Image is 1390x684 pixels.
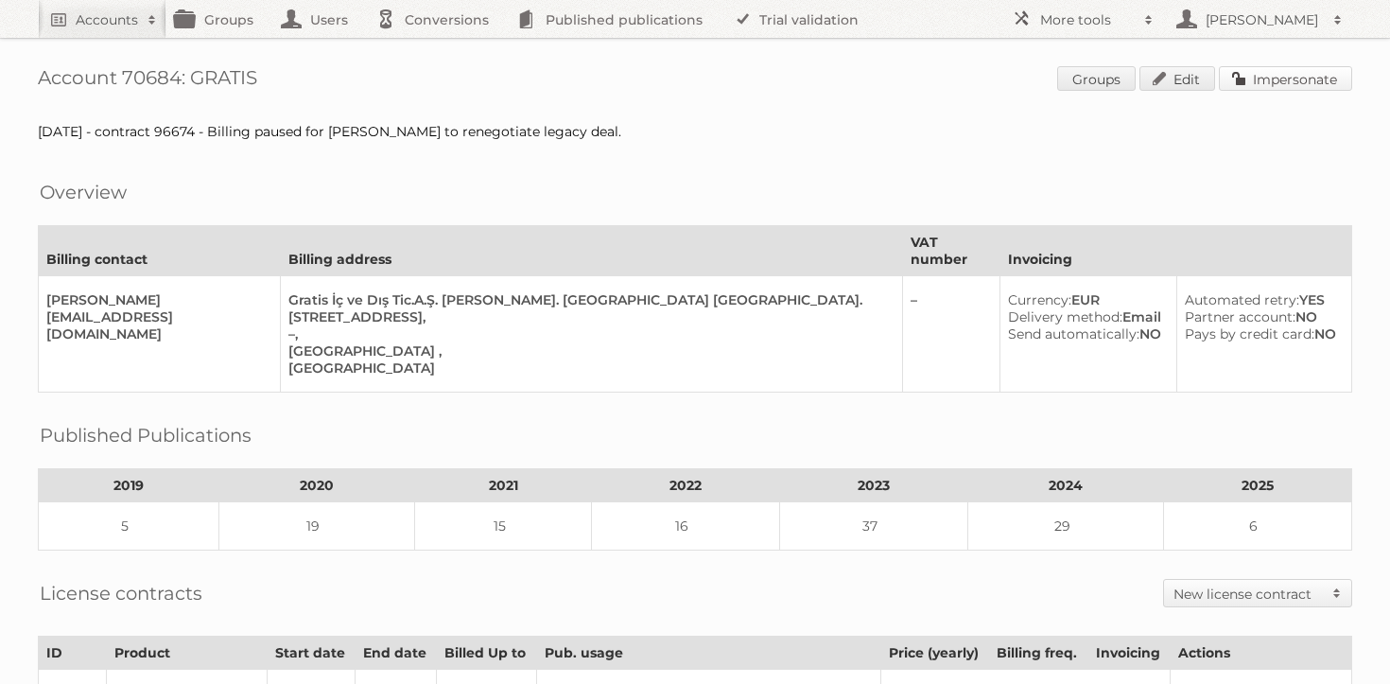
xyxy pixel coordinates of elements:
th: 2023 [780,469,968,502]
th: Actions [1170,637,1351,670]
a: Impersonate [1219,66,1352,91]
h2: License contracts [40,579,202,607]
span: Toggle [1323,580,1351,606]
th: Invoicing [1087,637,1170,670]
th: End date [356,637,437,670]
div: [PERSON_NAME] [46,291,265,308]
div: EUR [1008,291,1161,308]
th: 2020 [219,469,415,502]
span: Partner account: [1185,308,1295,325]
th: 2022 [592,469,780,502]
h2: Published Publications [40,421,252,449]
td: 15 [414,502,591,551]
div: Gratis İç ve Dış Tic.A.Ş. [PERSON_NAME]. [GEOGRAPHIC_DATA] [GEOGRAPHIC_DATA]. [STREET_ADDRESS], [288,291,887,325]
div: [DATE] - contract 96674 - Billing paused for [PERSON_NAME] to renegotiate legacy deal. [38,123,1352,140]
div: NO [1008,325,1161,342]
th: 2024 [968,469,1164,502]
a: Groups [1057,66,1136,91]
a: Edit [1139,66,1215,91]
div: [GEOGRAPHIC_DATA] [288,360,887,377]
h2: More tools [1040,10,1135,29]
div: [GEOGRAPHIC_DATA] , [288,342,887,360]
td: – [902,276,999,393]
div: NO [1185,308,1336,325]
td: 29 [968,502,1164,551]
td: 19 [219,502,415,551]
span: Automated retry: [1185,291,1299,308]
th: Product [106,637,268,670]
div: YES [1185,291,1336,308]
h2: [PERSON_NAME] [1201,10,1324,29]
th: Billing freq. [989,637,1087,670]
th: VAT number [902,226,999,276]
div: [EMAIL_ADDRESS][DOMAIN_NAME] [46,308,265,342]
a: New license contract [1164,580,1351,606]
h2: Overview [40,178,127,206]
th: Start date [268,637,356,670]
span: Currency: [1008,291,1071,308]
td: 16 [592,502,780,551]
div: Email [1008,308,1161,325]
th: Billed Up to [437,637,536,670]
th: Billing address [280,226,902,276]
th: Billing contact [39,226,281,276]
span: Send automatically: [1008,325,1139,342]
h2: New license contract [1173,585,1323,604]
div: –, [288,325,887,342]
td: 6 [1163,502,1351,551]
th: Invoicing [999,226,1351,276]
th: Price (yearly) [880,637,989,670]
td: 37 [780,502,968,551]
th: 2025 [1163,469,1351,502]
th: Pub. usage [536,637,880,670]
th: 2021 [414,469,591,502]
span: Pays by credit card: [1185,325,1314,342]
th: ID [39,637,107,670]
td: 5 [39,502,219,551]
div: NO [1185,325,1336,342]
span: Delivery method: [1008,308,1122,325]
th: 2019 [39,469,219,502]
h2: Accounts [76,10,138,29]
h1: Account 70684: GRATIS [38,66,1352,95]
